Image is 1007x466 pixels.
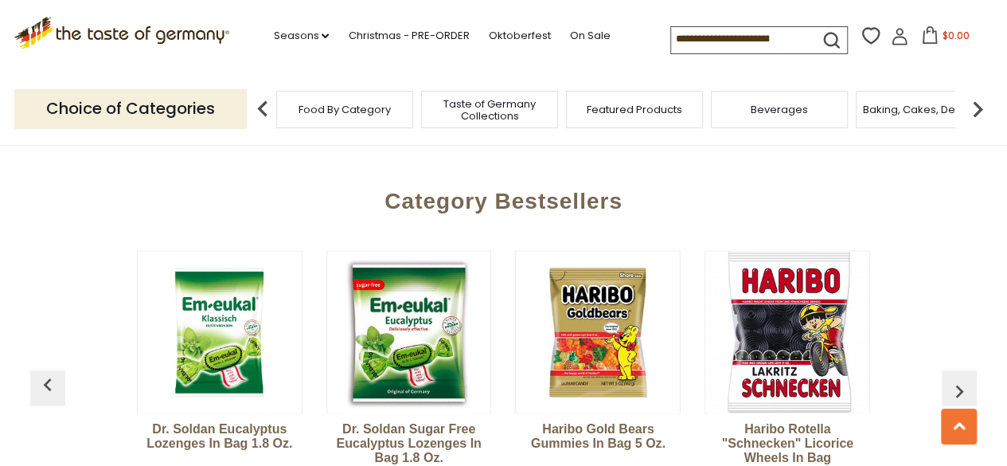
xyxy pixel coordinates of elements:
[30,165,977,230] div: Category Bestsellers
[14,89,247,128] p: Choice of Categories
[328,251,490,413] img: Dr. Soldan Sugar Free Eucalyptus Lozenges in Bag 1.8 oz.
[247,93,279,125] img: previous arrow
[35,372,60,397] img: previous arrow
[488,27,550,45] a: Oktoberfest
[139,251,300,413] img: Dr. Soldan Eucalyptus Lozenges in Bag 1.8 oz.
[751,104,808,116] a: Beverages
[348,27,469,45] a: Christmas - PRE-ORDER
[569,27,610,45] a: On Sale
[273,27,329,45] a: Seasons
[517,251,679,413] img: Haribo Gold Bears Gummies in Bag 5 oz.
[863,104,986,116] a: Baking, Cakes, Desserts
[587,104,682,116] a: Featured Products
[299,104,391,116] a: Food By Category
[942,29,969,42] span: $0.00
[962,93,993,125] img: next arrow
[947,378,972,404] img: previous arrow
[911,26,979,50] button: $0.00
[426,98,553,122] a: Taste of Germany Collections
[707,251,868,413] img: Haribo Rotella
